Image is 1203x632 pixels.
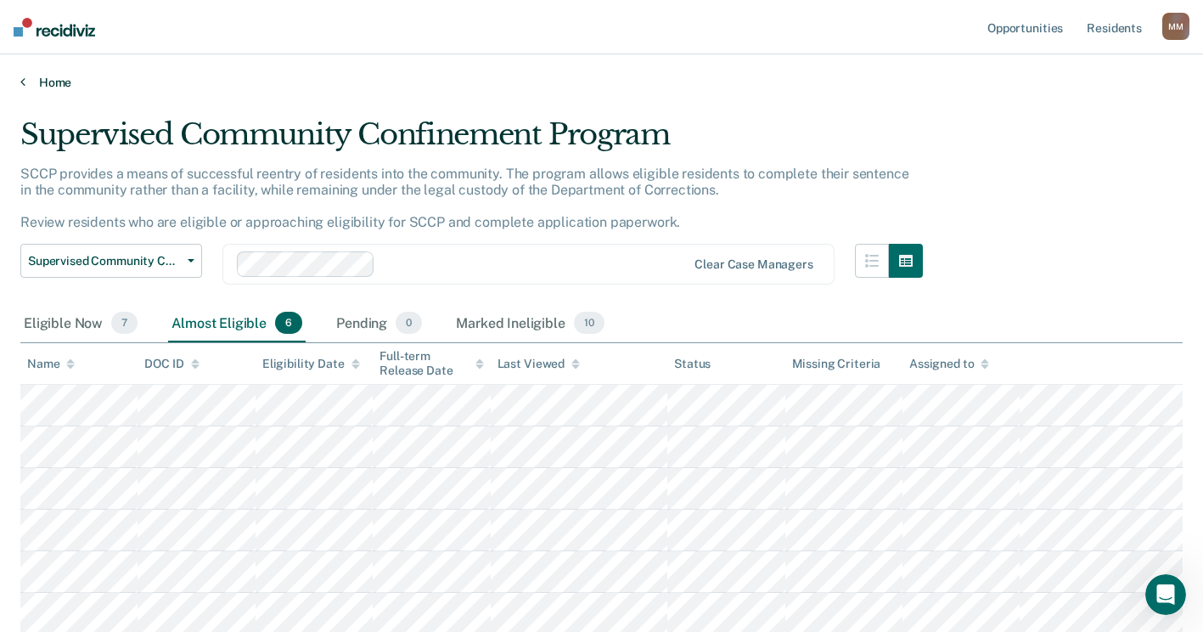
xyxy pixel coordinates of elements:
div: Status [674,357,711,371]
div: Name [27,357,75,371]
span: 0 [396,312,422,334]
div: Supervised Community Confinement Program [20,117,923,166]
iframe: Intercom live chat [1145,574,1186,615]
span: Supervised Community Confinement Program [28,254,181,268]
div: Almost Eligible6 [168,305,306,342]
div: Eligible Now7 [20,305,141,342]
button: MM [1162,13,1189,40]
div: Assigned to [909,357,989,371]
div: Marked Ineligible10 [453,305,607,342]
span: 6 [275,312,302,334]
div: Eligibility Date [262,357,360,371]
p: SCCP provides a means of successful reentry of residents into the community. The program allows e... [20,166,908,231]
div: M M [1162,13,1189,40]
div: Last Viewed [498,357,580,371]
div: Full-term Release Date [379,349,483,378]
a: Home [20,75,1183,90]
img: Recidiviz [14,18,95,37]
span: 10 [574,312,604,334]
button: Supervised Community Confinement Program [20,244,202,278]
div: Missing Criteria [792,357,881,371]
div: DOC ID [144,357,199,371]
span: 7 [111,312,138,334]
div: Clear case managers [694,257,812,272]
div: Pending0 [333,305,425,342]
